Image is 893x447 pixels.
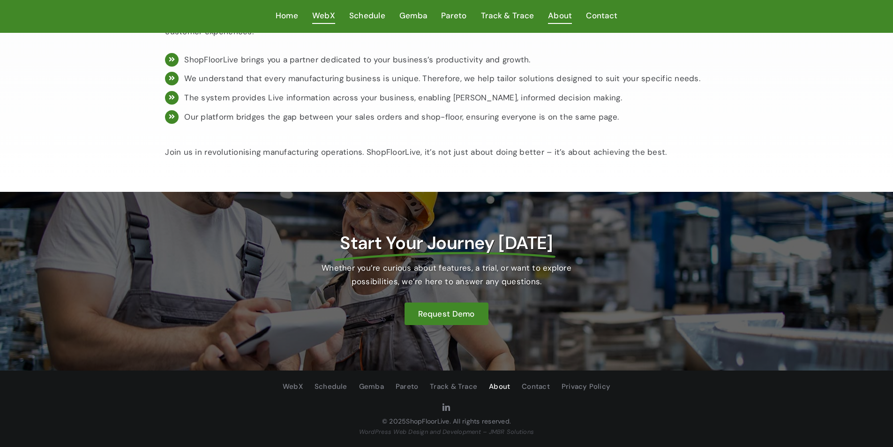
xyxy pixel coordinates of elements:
span: Contact [586,9,617,23]
div: Our platform bridges the gap between your sales orders and shop-floor, ensuring everyone is on th... [184,110,728,124]
a: WordPress Web Design and Development – JMBR Solutions [359,428,534,436]
span: Schedule [349,9,385,23]
a: linkedin [443,403,450,411]
a: Pareto [396,380,418,394]
div: The system provides Live information across your business, enabling [PERSON_NAME], informed decis... [184,91,728,105]
a: Gemba [399,9,427,23]
span: WebX [312,9,335,23]
a: Schedule [315,380,347,394]
a: Track & Trace [430,380,477,394]
nav: Footer Navigation [165,380,728,394]
a: Contact [522,380,550,394]
a: Track & Trace [481,9,534,23]
a: About [548,9,572,23]
a: Schedule [349,9,385,23]
span: Pareto [396,381,418,393]
span: Home [276,9,298,23]
a: WebX [312,9,335,23]
span: Gemba [359,381,384,393]
div: ShopFloorLive brings you a partner dedicated to your business’s productivity and growth. [184,53,728,67]
a: Gemba [359,380,384,394]
a: Home [276,9,298,23]
span: Gemba [399,9,427,23]
a: ShopFloorLive [406,417,449,425]
span: Start Your Journey [DATE] [340,233,553,254]
span: Track & Trace [481,9,534,23]
a: Request Demo [405,303,488,325]
span: Privacy Policy [562,381,610,393]
a: Contact [586,9,617,23]
span: Request Demo [418,309,474,319]
div: We understand that every manufacturing business is unique. Therefore, we help tailor solutions de... [184,72,728,85]
a: WebX [283,380,303,394]
p: Whether you’re curious about features, a trial, or want to explore possibilities, we’re here to a... [311,261,581,288]
a: About [489,380,510,394]
span: About [548,9,572,23]
p: © 2025 . All rights reserved. [165,416,728,427]
span: Schedule [315,381,347,393]
a: Pareto [441,9,467,23]
span: About [489,381,510,393]
span: WebX [283,381,303,393]
a: Privacy Policy [562,380,610,394]
p: Join us in revolutionising manufacturing operations. ShopFloorLive, it’s not just about doing bet... [165,145,728,159]
span: Track & Trace [430,381,477,393]
span: Pareto [441,9,467,23]
span: Contact [522,381,550,393]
